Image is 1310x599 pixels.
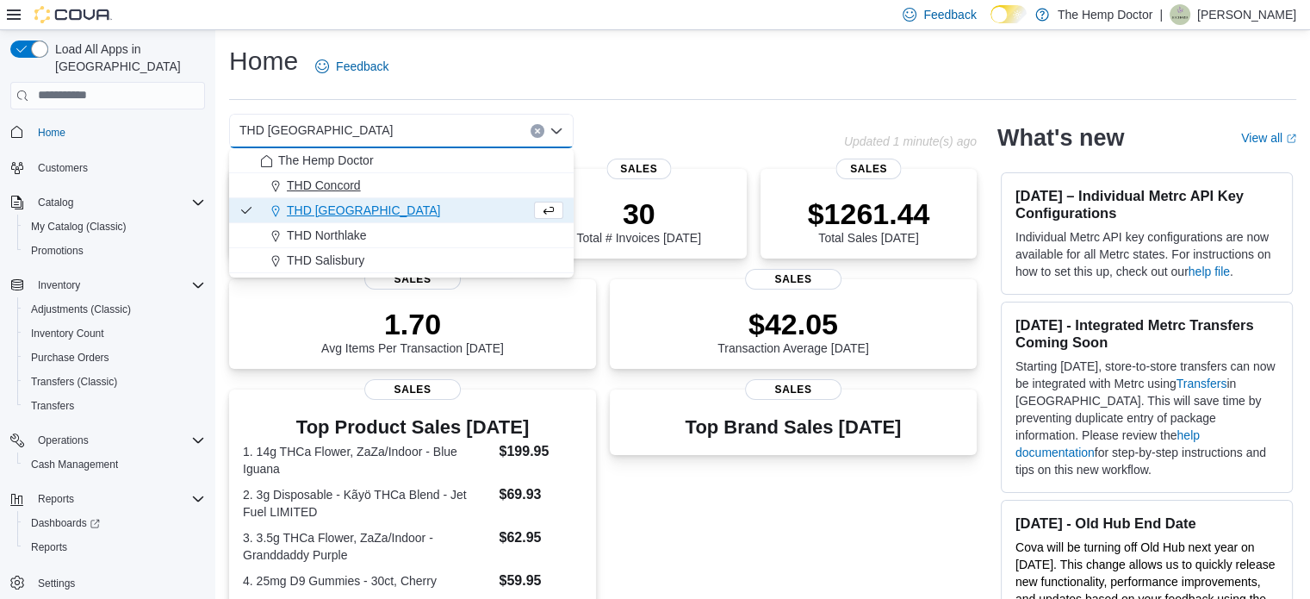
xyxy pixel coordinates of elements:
a: Cash Management [24,454,125,475]
span: THD [GEOGRAPHIC_DATA] [287,202,440,219]
span: Operations [38,434,89,447]
span: Purchase Orders [31,351,109,365]
span: Feedback [336,58,388,75]
img: Cova [34,6,112,23]
div: Richard Satterfield [1170,4,1190,25]
span: Settings [38,577,75,590]
dt: 4. 25mg D9 Gummies - 30ct, Cherry [243,572,492,590]
a: Customers [31,158,95,178]
span: Inventory Count [24,323,205,344]
span: Customers [31,157,205,178]
button: Reports [3,487,212,511]
button: Catalog [3,190,212,215]
span: Settings [31,571,205,593]
a: Dashboards [17,511,212,535]
svg: External link [1286,134,1296,144]
button: My Catalog (Classic) [17,215,212,239]
span: Home [38,126,65,140]
button: Close list of options [549,124,563,138]
span: Sales [745,269,841,290]
a: Purchase Orders [24,347,116,368]
span: Reports [24,537,205,558]
a: Transfers (Classic) [24,371,124,392]
span: Purchase Orders [24,347,205,368]
span: Adjustments (Classic) [31,303,131,316]
h3: Top Product Sales [DATE] [243,417,582,438]
h3: Top Brand Sales [DATE] [686,417,902,438]
div: Total # Invoices [DATE] [576,197,700,245]
span: Promotions [31,244,84,258]
span: Dashboards [31,516,100,530]
button: Transfers [17,394,212,418]
span: Sales [364,379,461,400]
button: Operations [3,428,212,452]
p: Individual Metrc API key configurations are now available for all Metrc states. For instructions ... [1015,228,1278,280]
p: $1261.44 [808,197,930,231]
a: Transfers [24,396,81,416]
span: Home [31,122,205,143]
span: Customers [38,161,88,175]
button: Adjustments (Classic) [17,297,212,321]
div: Avg Items Per Transaction [DATE] [321,307,504,355]
span: THD Northlake [287,227,367,244]
h2: What's new [997,124,1124,152]
span: Transfers (Classic) [24,371,205,392]
span: THD [GEOGRAPHIC_DATA] [239,120,393,140]
span: Transfers [31,399,74,413]
a: View allExternal link [1241,131,1296,145]
button: Purchase Orders [17,346,212,370]
a: Transfers [1177,377,1227,390]
button: Promotions [17,239,212,263]
button: Transfers (Classic) [17,370,212,394]
span: Cash Management [24,454,205,475]
button: Settings [3,570,212,595]
p: 30 [576,197,700,231]
h3: [DATE] – Individual Metrc API Key Configurations [1015,187,1278,222]
a: Inventory Count [24,323,111,344]
button: Operations [31,430,96,451]
dd: $62.95 [499,527,581,548]
p: $42.05 [717,307,869,341]
a: help file [1189,265,1230,278]
span: Dark Mode [990,23,991,24]
span: Sales [606,159,671,179]
span: Dashboards [24,513,205,533]
button: Inventory [3,273,212,297]
span: Reports [31,489,205,509]
span: Sales [836,159,901,179]
h1: Home [229,44,298,78]
a: Feedback [308,49,395,84]
a: help documentation [1015,428,1200,459]
span: Transfers [24,396,205,416]
div: Total Sales [DATE] [808,197,930,245]
h3: [DATE] - Old Hub End Date [1015,515,1278,532]
a: My Catalog (Classic) [24,216,133,237]
button: Cash Management [17,452,212,477]
button: Home [3,120,212,145]
button: THD Salisbury [229,248,574,273]
span: My Catalog (Classic) [24,216,205,237]
button: Inventory Count [17,321,212,346]
span: Sales [745,379,841,400]
dt: 3. 3.5g THCa Flower, ZaZa/Indoor - Granddaddy Purple [243,529,492,564]
input: Dark Mode [990,5,1027,23]
span: Inventory Count [31,327,104,340]
button: Customers [3,155,212,180]
a: Reports [24,537,74,558]
h3: [DATE] - Integrated Metrc Transfers Coming Soon [1015,316,1278,351]
button: The Hemp Doctor [229,148,574,173]
div: Choose from the following options [229,148,574,273]
span: THD Salisbury [287,252,364,269]
p: Updated 1 minute(s) ago [844,134,977,148]
span: Inventory [31,275,205,296]
p: The Hemp Doctor [1058,4,1152,25]
button: Reports [31,489,81,509]
div: Transaction Average [DATE] [717,307,869,355]
span: Promotions [24,240,205,261]
span: The Hemp Doctor [278,152,373,169]
p: [PERSON_NAME] [1197,4,1296,25]
p: | [1159,4,1163,25]
span: Adjustments (Classic) [24,299,205,320]
span: Cash Management [31,458,118,471]
a: Promotions [24,240,90,261]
